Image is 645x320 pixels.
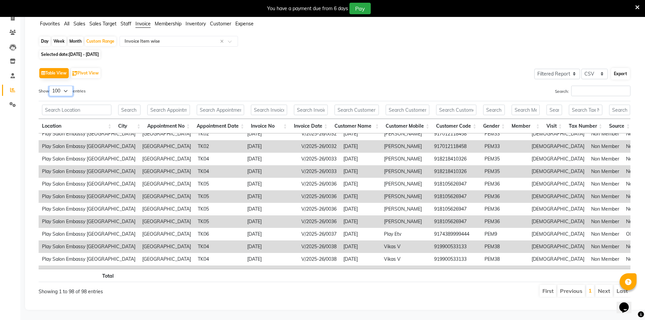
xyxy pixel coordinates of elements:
input: Search Location [42,105,111,115]
td: Non Member [588,203,623,215]
td: [PERSON_NAME] [381,215,431,228]
td: Play Salon Embassy [GEOGRAPHIC_DATA] [39,240,139,253]
td: [DATE] [340,228,381,240]
input: Search Customer Code [436,105,476,115]
td: New [623,140,645,153]
td: [DEMOGRAPHIC_DATA] [528,215,588,228]
input: Search: [571,86,630,96]
td: [GEOGRAPHIC_DATA] [139,253,194,265]
td: [DEMOGRAPHIC_DATA] [528,140,588,153]
td: [DEMOGRAPHIC_DATA] [528,253,588,265]
td: [GEOGRAPHIC_DATA] [139,265,194,278]
th: Total [39,269,117,282]
td: New [623,240,645,253]
td: V/2025-26/0036 [298,178,340,190]
td: Vikas V [381,253,431,265]
td: [DATE] [244,128,298,140]
td: [DATE] [340,190,381,203]
td: V/2025-26/0032 [298,128,340,140]
td: 9174389999444 [431,228,481,240]
td: V/2025-26/0039 [298,265,340,278]
td: [PERSON_NAME] [381,128,431,140]
td: [GEOGRAPHIC_DATA] [139,165,194,178]
td: PEM33 [481,140,528,153]
td: TK02 [194,128,244,140]
td: TK04 [194,153,244,165]
th: City: activate to sort column ascending [115,119,144,133]
input: Search Source [609,105,630,115]
td: [GEOGRAPHIC_DATA] [139,178,194,190]
td: 917012118458 [431,140,481,153]
div: Week [52,37,66,46]
img: pivot.png [72,71,78,76]
td: [DEMOGRAPHIC_DATA] [528,203,588,215]
td: PEM38 [481,240,528,253]
td: [DATE] [244,240,298,253]
input: Search Appointment Date [197,105,244,115]
td: PEM35 [481,153,528,165]
td: 918218410326 [431,165,481,178]
td: 918105626947 [431,190,481,203]
span: Staff [121,21,131,27]
td: [PERSON_NAME] [381,140,431,153]
td: [DATE] [340,253,381,265]
th: Customer Name: activate to sort column ascending [331,119,382,133]
td: Non Member [588,165,623,178]
th: Appointment Date: activate to sort column ascending [193,119,248,133]
td: [DATE] [340,153,381,165]
td: Play Salon Embassy [GEOGRAPHIC_DATA] [39,215,139,228]
td: [DATE] [340,240,381,253]
th: Tax Number: activate to sort column ascending [565,119,606,133]
div: Showing 1 to 98 of 98 entries [39,284,279,295]
td: TK05 [194,190,244,203]
th: Customer Mobile: activate to sort column ascending [382,119,433,133]
td: Play Salon Embassy [GEOGRAPHIC_DATA] [39,153,139,165]
th: Visit: activate to sort column ascending [543,119,565,133]
span: Sales Target [89,21,116,27]
td: [DEMOGRAPHIC_DATA] [528,240,588,253]
span: Selected date: [39,50,101,59]
td: TK04 [194,253,244,265]
span: Expense [235,21,254,27]
td: 919900533133 [431,240,481,253]
td: Non Member [588,178,623,190]
td: Play Salon Embassy [GEOGRAPHIC_DATA] [39,178,139,190]
th: Customer Code: activate to sort column ascending [433,119,480,133]
td: Play Salon Embassy [GEOGRAPHIC_DATA] [39,253,139,265]
th: Gender: activate to sort column ascending [480,119,508,133]
td: V/2025-26/0037 [298,228,340,240]
button: Table View [39,68,69,78]
td: [GEOGRAPHIC_DATA] [139,240,194,253]
select: Showentries [49,86,73,96]
th: Source: activate to sort column ascending [606,119,633,133]
td: 917012118458 [431,128,481,140]
td: V/2025-26/0036 [298,203,340,215]
td: Play Salon Embassy [GEOGRAPHIC_DATA] [39,140,139,153]
span: Favorites [40,21,60,27]
input: Search Invoice No [251,105,287,115]
input: Search Member [512,105,540,115]
td: Play Salon Embassy [GEOGRAPHIC_DATA] [39,203,139,215]
td: TK05 [194,203,244,215]
div: Day [39,37,50,46]
td: V/2025-26/0033 [298,153,340,165]
td: Non Member [588,140,623,153]
td: [DEMOGRAPHIC_DATA] [528,165,588,178]
th: Appointment No: activate to sort column ascending [144,119,193,133]
td: [DATE] [340,165,381,178]
td: Play Salon Embassy [GEOGRAPHIC_DATA] [39,228,139,240]
td: TK05 [194,265,244,278]
td: New [623,203,645,215]
td: 918218410326 [431,153,481,165]
td: V/2025-26/0036 [298,215,340,228]
td: Play Salon Embassy [GEOGRAPHIC_DATA] [39,265,139,278]
td: PEM36 [481,215,528,228]
td: Non Member [588,228,623,240]
td: Non Member [588,190,623,203]
td: 919900533133 [431,253,481,265]
td: PEM35 [481,165,528,178]
td: New [623,215,645,228]
td: New [623,153,645,165]
span: Membership [155,21,181,27]
td: New [623,253,645,265]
